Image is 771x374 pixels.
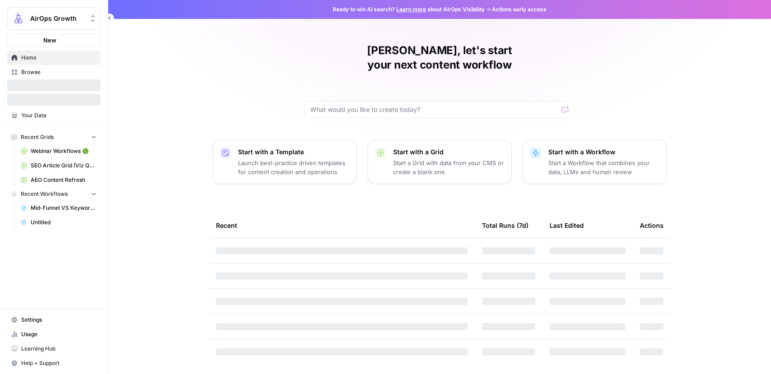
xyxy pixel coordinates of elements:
a: Settings [7,313,101,327]
span: Recent Grids [21,133,54,141]
span: New [43,36,56,45]
div: Last Edited [550,213,584,238]
span: Your Data [21,111,96,120]
span: Untitled [31,218,96,226]
p: Launch best-practice driven templates for content creation and operations [238,158,349,176]
span: Usage [21,330,96,338]
button: New [7,33,101,47]
span: AEO Content Refresh [31,176,96,184]
span: Webinar Workflows 🟢 [31,147,96,155]
span: Recent Workflows [21,190,68,198]
span: Ready to win AI search? about AirOps Visibility [333,5,485,14]
span: Mid-Funnel VS Keyword Research [31,204,96,212]
span: SEO Article Grid (Viz Questions) [31,162,96,170]
button: Workspace: AirOps Growth [7,7,101,30]
img: AirOps Growth Logo [10,10,27,27]
div: Total Runs (7d) [482,213,528,238]
p: Start with a Workflow [548,148,659,157]
a: Webinar Workflows 🟢 [17,144,101,158]
a: Learning Hub [7,342,101,356]
button: Start with a WorkflowStart a Workflow that combines your data, LLMs and human review [523,140,667,184]
p: Start with a Template [238,148,349,157]
p: Start a Grid with data from your CMS or create a blank one [393,158,504,176]
div: Actions [640,213,664,238]
button: Recent Grids [7,130,101,144]
h1: [PERSON_NAME], let's start your next content workflow [304,43,575,72]
span: Settings [21,316,96,324]
a: Learn more [396,6,426,13]
p: Start with a Grid [393,148,504,157]
button: Recent Workflows [7,187,101,201]
button: Help + Support [7,356,101,370]
a: SEO Article Grid (Viz Questions) [17,158,101,173]
a: Untitled [17,215,101,230]
a: Your Data [7,108,101,123]
span: Learning Hub [21,345,96,353]
span: Home [21,54,96,62]
span: Browse [21,68,96,76]
span: Help + Support [21,359,96,367]
a: Usage [7,327,101,342]
a: Mid-Funnel VS Keyword Research [17,201,101,215]
a: Home [7,51,101,65]
button: Start with a GridStart a Grid with data from your CMS or create a blank one [367,140,512,184]
a: Browse [7,65,101,79]
span: Actions early access [492,5,546,14]
a: AEO Content Refresh [17,173,101,187]
p: Start a Workflow that combines your data, LLMs and human review [548,158,659,176]
span: AirOps Growth [30,14,85,23]
div: Recent [216,213,468,238]
input: What would you like to create today? [310,105,558,114]
button: Start with a TemplateLaunch best-practice driven templates for content creation and operations [212,140,357,184]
